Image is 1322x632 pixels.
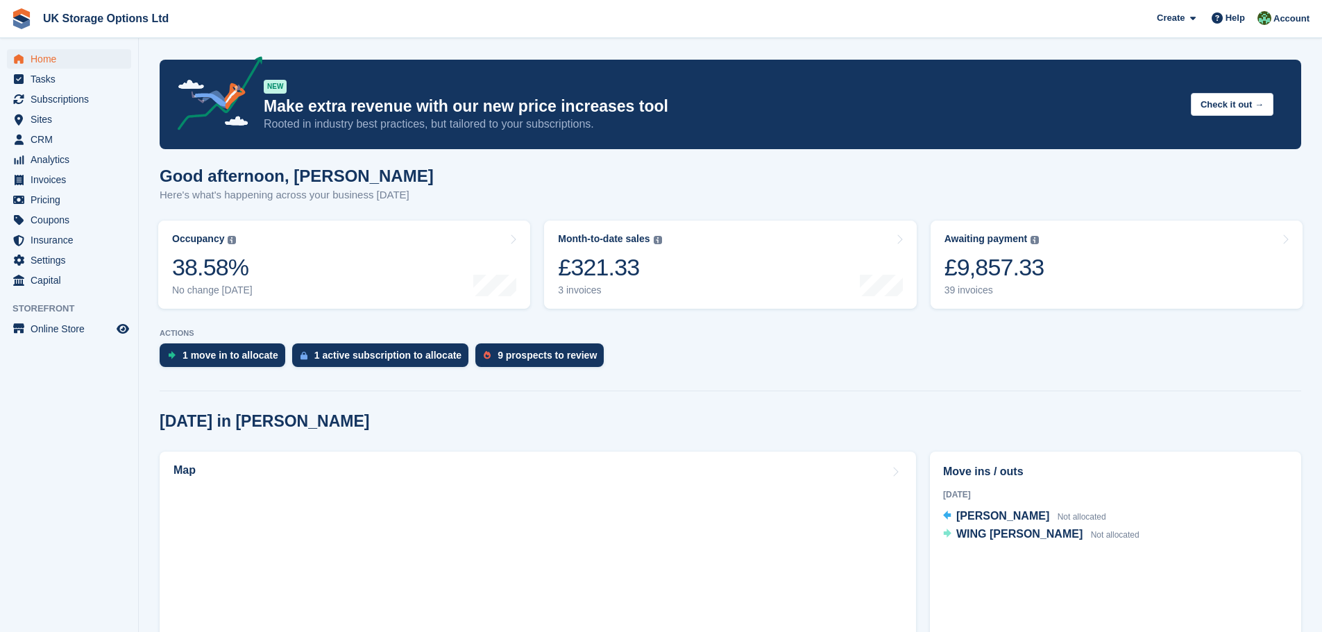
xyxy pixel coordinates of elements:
[31,271,114,290] span: Capital
[943,526,1139,544] a: WING [PERSON_NAME] Not allocated
[931,221,1303,309] a: Awaiting payment £9,857.33 39 invoices
[31,319,114,339] span: Online Store
[12,302,138,316] span: Storefront
[160,329,1301,338] p: ACTIONS
[654,236,662,244] img: icon-info-grey-7440780725fd019a000dd9b08b2336e03edf1995a4989e88bcd33f0948082b44.svg
[160,412,369,431] h2: [DATE] in [PERSON_NAME]
[1157,11,1185,25] span: Create
[544,221,916,309] a: Month-to-date sales £321.33 3 invoices
[956,510,1049,522] span: [PERSON_NAME]
[31,190,114,210] span: Pricing
[943,463,1288,480] h2: Move ins / outs
[943,488,1288,501] div: [DATE]
[498,350,597,361] div: 9 prospects to review
[7,250,131,270] a: menu
[31,210,114,230] span: Coupons
[31,89,114,109] span: Subscriptions
[300,351,307,360] img: active_subscription_to_allocate_icon-d502201f5373d7db506a760aba3b589e785aa758c864c3986d89f69b8ff3...
[173,464,196,477] h2: Map
[7,69,131,89] a: menu
[7,170,131,189] a: menu
[1257,11,1271,25] img: Andrew Smith
[1273,12,1310,26] span: Account
[558,233,650,245] div: Month-to-date sales
[1031,236,1039,244] img: icon-info-grey-7440780725fd019a000dd9b08b2336e03edf1995a4989e88bcd33f0948082b44.svg
[264,117,1180,132] p: Rooted in industry best practices, but tailored to your subscriptions.
[31,250,114,270] span: Settings
[37,7,174,30] a: UK Storage Options Ltd
[183,350,278,361] div: 1 move in to allocate
[314,350,461,361] div: 1 active subscription to allocate
[160,343,292,374] a: 1 move in to allocate
[558,253,661,282] div: £321.33
[264,96,1180,117] p: Make extra revenue with our new price increases tool
[31,49,114,69] span: Home
[944,284,1044,296] div: 39 invoices
[158,221,530,309] a: Occupancy 38.58% No change [DATE]
[7,319,131,339] a: menu
[292,343,475,374] a: 1 active subscription to allocate
[31,69,114,89] span: Tasks
[166,56,263,135] img: price-adjustments-announcement-icon-8257ccfd72463d97f412b2fc003d46551f7dbcb40ab6d574587a9cd5c0d94...
[944,253,1044,282] div: £9,857.33
[172,284,253,296] div: No change [DATE]
[172,253,253,282] div: 38.58%
[115,321,131,337] a: Preview store
[11,8,32,29] img: stora-icon-8386f47178a22dfd0bd8f6a31ec36ba5ce8667c1dd55bd0f319d3a0aa187defe.svg
[31,170,114,189] span: Invoices
[956,528,1083,540] span: WING [PERSON_NAME]
[172,233,224,245] div: Occupancy
[1058,512,1106,522] span: Not allocated
[475,343,611,374] a: 9 prospects to review
[7,130,131,149] a: menu
[7,49,131,69] a: menu
[160,187,434,203] p: Here's what's happening across your business [DATE]
[558,284,661,296] div: 3 invoices
[7,230,131,250] a: menu
[1226,11,1245,25] span: Help
[7,271,131,290] a: menu
[1191,93,1273,116] button: Check it out →
[484,351,491,359] img: prospect-51fa495bee0391a8d652442698ab0144808aea92771e9ea1ae160a38d050c398.svg
[944,233,1028,245] div: Awaiting payment
[31,110,114,129] span: Sites
[31,130,114,149] span: CRM
[7,110,131,129] a: menu
[7,89,131,109] a: menu
[31,230,114,250] span: Insurance
[7,190,131,210] a: menu
[943,508,1106,526] a: [PERSON_NAME] Not allocated
[7,150,131,169] a: menu
[228,236,236,244] img: icon-info-grey-7440780725fd019a000dd9b08b2336e03edf1995a4989e88bcd33f0948082b44.svg
[7,210,131,230] a: menu
[168,351,176,359] img: move_ins_to_allocate_icon-fdf77a2bb77ea45bf5b3d319d69a93e2d87916cf1d5bf7949dd705db3b84f3ca.svg
[31,150,114,169] span: Analytics
[1091,530,1139,540] span: Not allocated
[160,166,434,185] h1: Good afternoon, [PERSON_NAME]
[264,80,287,94] div: NEW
